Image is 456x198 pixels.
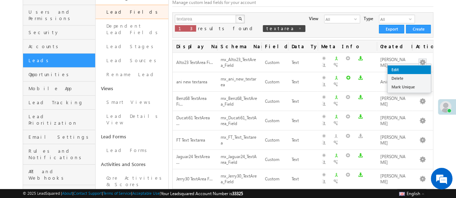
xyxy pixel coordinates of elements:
a: Lead Forms [96,130,168,143]
span: All [379,15,409,23]
a: Contact Support [74,191,102,195]
div: Text [292,78,314,86]
div: [PERSON_NAME] [380,56,408,70]
em: Start Chat [98,151,131,161]
img: Search [238,17,242,20]
a: Lead Prioritization [23,110,95,130]
a: Users and Permissions [23,5,95,26]
a: Delete [388,74,431,83]
div: mx_Benz68_TextArea_Field [221,95,258,109]
a: Lead Stages [96,40,168,54]
span: select [409,17,415,21]
div: mx_FT_Text_Textarea [221,134,258,147]
a: Acceptable Use [132,191,160,195]
span: Jaguar24 TextArea ... [176,154,210,165]
div: [PERSON_NAME] [380,172,408,186]
div: Custom [265,117,284,125]
textarea: Type your message and hit 'Enter' [9,66,132,146]
span: select [354,17,360,21]
a: Lead Fields [96,5,168,19]
a: Activities and Scores [96,157,168,171]
span: results found [198,25,255,31]
span: FT Text Textarea [176,137,205,143]
a: Lead Tracking [23,96,95,110]
div: Anirudh [380,78,408,86]
a: API and Webhooks [23,165,95,185]
a: Core Activities & Scores [96,171,168,192]
a: Security [23,26,95,40]
span: Lead Tracking [28,99,93,106]
span: Field Type [261,40,288,52]
a: Dependent Lead Fields [96,19,168,40]
div: mx_ani_new_textarea [221,75,258,89]
a: Terms of Service [103,191,131,195]
button: Export [379,25,404,33]
span: Mobile App [28,85,93,92]
div: mx_Ducati61_TextArea_Field [221,114,258,128]
span: Data Type [288,40,318,52]
a: Smart Views [96,95,168,109]
span: textarea [266,25,295,31]
span: Accounts [28,43,93,50]
span: Your Leadsquared Account Number is [161,191,243,196]
span: Jerry30 TextArea F... [176,176,213,181]
span: Opportunities [28,71,93,78]
div: [PERSON_NAME] [380,95,408,109]
div: Custom [265,175,284,183]
span: Schema Name [217,40,261,52]
button: English [397,189,426,198]
div: Minimize live chat window [118,4,136,21]
div: Chat with us now [37,38,121,47]
a: Rules and Notifications [23,144,95,165]
div: [PERSON_NAME] [380,134,408,147]
a: Mark Unique [388,83,431,91]
a: Email Settings [23,130,95,144]
div: [PERSON_NAME] [380,153,408,167]
span: Lead Prioritization [28,113,93,126]
div: Custom [265,59,284,66]
a: Accounts [23,40,95,54]
button: Create [406,25,431,33]
span: Actions [412,40,433,52]
span: Created By [377,40,412,52]
div: Custom [265,98,284,105]
a: Opportunities [23,68,95,82]
span: Email Settings [28,134,93,140]
span: Users and Permissions [28,9,93,22]
div: Text [292,156,314,164]
a: Mobile App [23,82,95,96]
a: Lead Forms [96,143,168,157]
span: 13 [178,25,192,31]
div: mx_Jerry30_TextArea_Field [221,172,258,186]
div: View [309,15,318,22]
img: d_60004797649_company_0_60004797649 [12,38,30,47]
span: Security [28,29,93,36]
span: Ducati61 TextArea ... [176,115,210,126]
span: ani new textarea [176,79,207,84]
div: Custom [265,78,284,86]
span: API and Webhooks [28,168,93,181]
div: mx_Jaguar24_TextArea_Field [221,153,258,167]
span: English [407,191,420,196]
div: Text [292,59,314,66]
div: mx_Alto23_TextArea_Field [221,56,258,70]
a: Lead Sources [96,54,168,68]
a: Edit [388,65,431,74]
div: Text [292,98,314,105]
a: Views [96,82,168,95]
div: Custom [265,137,284,144]
div: Custom [265,156,284,164]
span: Leads [28,57,93,64]
span: Meta Info [318,40,377,52]
span: Benz68 TextArea Fi... [176,96,207,107]
span: All [324,15,354,23]
a: Leads [23,54,95,68]
div: [PERSON_NAME] [380,114,408,128]
a: Lead Details View [96,109,168,130]
span: Alto23 TextArea Fi... [176,60,213,65]
span: Display Name [173,40,217,52]
a: Rename Lead [96,68,168,82]
div: Text [292,175,314,183]
div: Text [292,117,314,125]
div: Text [292,137,314,144]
